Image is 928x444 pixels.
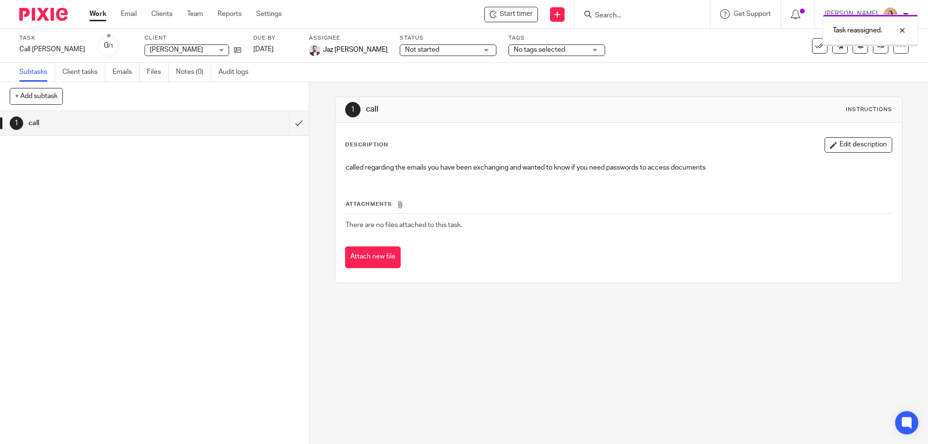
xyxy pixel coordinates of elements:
img: 48292-0008-compressed%20square.jpg [309,44,320,56]
a: Emails [113,63,140,82]
button: Edit description [825,137,892,153]
span: Attachments [346,201,392,207]
a: Team [187,9,203,19]
div: Call Neil [19,44,85,54]
label: Client [145,34,241,42]
img: Pixie [19,8,68,21]
p: called regarding the emails you have been exchanging and wanted to know if you need passwords to ... [346,163,891,172]
div: Neil Ross - Call Neil [484,7,538,22]
a: Clients [151,9,173,19]
div: 0 [104,40,114,51]
a: Subtasks [19,63,55,82]
a: Client tasks [62,63,105,82]
label: Assignee [309,34,388,42]
a: Files [147,63,169,82]
p: Task reassigned. [833,26,882,35]
span: [PERSON_NAME] [150,46,203,53]
a: Reports [217,9,242,19]
img: Linkedin%20Posts%20-%20Client%20success%20stories%20(1).png [883,7,898,22]
a: Email [121,9,137,19]
h1: call [366,104,639,115]
span: There are no files attached to this task. [346,222,462,229]
button: + Add subtask [10,88,63,104]
small: /1 [108,43,114,49]
span: Not started [405,46,439,53]
a: Audit logs [218,63,256,82]
a: Settings [256,9,282,19]
div: Call [PERSON_NAME] [19,44,85,54]
h1: call [29,116,196,130]
span: No tags selected [514,46,565,53]
span: Jaz [PERSON_NAME] [323,45,388,55]
p: Description [345,141,388,149]
div: 1 [345,102,361,117]
label: Due by [253,34,297,42]
label: Task [19,34,85,42]
label: Status [400,34,496,42]
a: Notes (0) [176,63,211,82]
button: Attach new file [345,246,401,268]
div: Instructions [846,106,892,114]
a: Work [89,9,106,19]
div: 1 [10,116,23,130]
span: [DATE] [253,46,274,53]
